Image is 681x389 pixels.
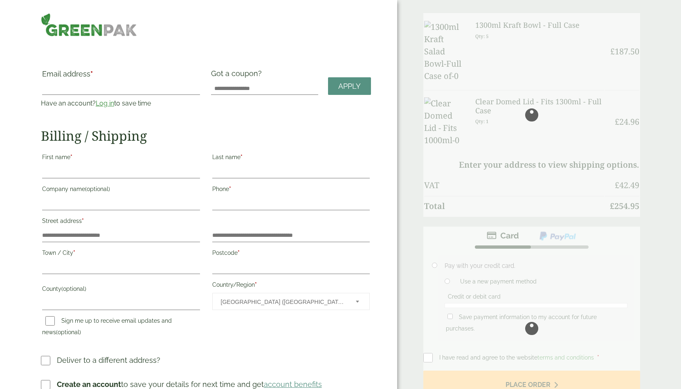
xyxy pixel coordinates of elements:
[328,77,371,95] a: Apply
[42,70,200,82] label: Email address
[73,250,75,256] abbr: required
[42,317,172,338] label: Sign me up to receive email updates and news
[212,183,370,197] label: Phone
[41,128,371,144] h2: Billing / Shipping
[41,99,201,108] p: Have an account? to save time
[42,215,200,229] label: Street address
[42,151,200,165] label: First name
[45,316,55,326] input: Sign me up to receive email updates and news(optional)
[212,293,370,310] span: Country/Region
[56,329,81,335] span: (optional)
[42,247,200,261] label: Town / City
[221,293,345,310] span: United Kingdom (UK)
[41,13,137,36] img: GreenPak Supplies
[212,247,370,261] label: Postcode
[229,186,231,192] abbr: required
[96,99,114,107] a: Log in
[42,183,200,197] label: Company name
[57,355,160,366] p: Deliver to a different address?
[240,154,243,160] abbr: required
[42,283,200,297] label: County
[85,186,110,192] span: (optional)
[90,70,93,78] abbr: required
[255,281,257,288] abbr: required
[212,151,370,165] label: Last name
[57,380,121,389] strong: Create an account
[82,218,84,224] abbr: required
[238,250,240,256] abbr: required
[338,82,361,91] span: Apply
[211,69,265,82] label: Got a coupon?
[212,279,370,293] label: Country/Region
[70,154,72,160] abbr: required
[61,286,86,292] span: (optional)
[264,380,322,389] a: account benefits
